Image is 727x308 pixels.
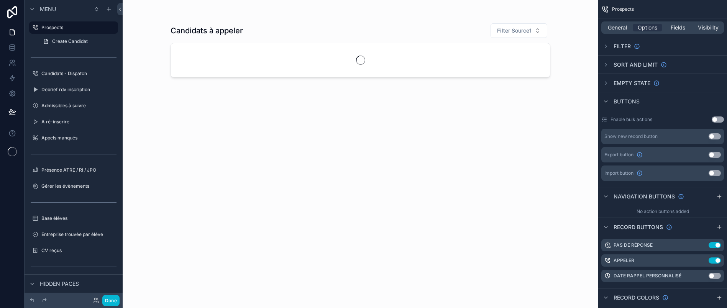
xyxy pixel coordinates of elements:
a: Debrief rdv inscription [29,84,118,96]
span: Menu [40,5,56,13]
a: Base élèves [29,212,118,224]
span: Empty state [614,79,650,87]
span: Prospects [612,6,634,12]
a: Create Candidat [38,35,118,48]
span: Sort And Limit [614,61,658,69]
span: Create Candidat [52,38,88,44]
label: A ré-inscrire [41,119,117,125]
label: Prospects [41,25,113,31]
span: Fields [671,24,685,31]
label: Appels manqués [41,135,117,141]
label: Pas de réponse [614,242,653,248]
label: Appeler [614,257,634,264]
a: A ré-inscrire [29,116,118,128]
label: Présence ATRE / RI / JPO [41,167,117,173]
span: Hidden pages [40,280,79,288]
span: General [608,24,627,31]
button: Done [102,295,120,306]
div: Show new record button [604,133,658,139]
label: Debrief rdv inscription [41,87,117,93]
label: Gérer les évènements [41,183,117,189]
div: No action buttons added [598,205,727,218]
a: Entreprise trouvée par élève [29,228,118,241]
span: Record buttons [614,223,663,231]
span: Navigation buttons [614,193,675,200]
label: Enable bulk actions [610,116,652,123]
span: Options [638,24,657,31]
span: Record colors [614,294,659,301]
span: Import button [604,170,633,176]
a: Présence ATRE / RI / JPO [29,164,118,176]
label: Base élèves [41,215,117,221]
a: CV reçus [29,244,118,257]
label: CV reçus [41,247,117,254]
span: Buttons [614,98,640,105]
label: Date rappel personnalisé [614,273,681,279]
a: Appels manqués [29,132,118,144]
label: Admissibles à suivre [41,103,117,109]
a: Gérer les évènements [29,180,118,192]
span: Filter [614,43,631,50]
span: Visibility [698,24,719,31]
span: Export button [604,152,633,158]
a: Admissibles à suivre [29,100,118,112]
a: Candidats - Dispatch [29,67,118,80]
a: Prospects [29,21,118,34]
label: Entreprise trouvée par élève [41,231,117,238]
label: Candidats - Dispatch [41,70,117,77]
